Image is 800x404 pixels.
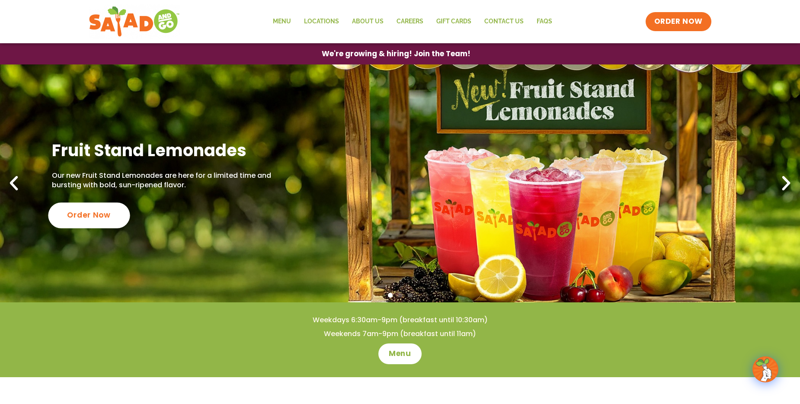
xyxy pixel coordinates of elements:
[777,174,796,193] div: Next slide
[4,174,23,193] div: Previous slide
[378,343,421,364] a: Menu
[398,293,403,298] span: Go to slide 2
[478,12,530,32] a: Contact Us
[298,12,346,32] a: Locations
[89,4,180,39] img: new-SAG-logo-768×292
[408,293,413,298] span: Go to slide 3
[390,12,430,32] a: Careers
[389,349,411,359] span: Menu
[17,329,783,339] h4: Weekends 7am-9pm (breakfast until 11am)
[646,12,711,31] a: ORDER NOW
[309,44,483,64] a: We're growing & hiring! Join the Team!
[52,171,299,190] p: Our new Fruit Stand Lemonades are here for a limited time and bursting with bold, sun-ripened fla...
[346,12,390,32] a: About Us
[530,12,559,32] a: FAQs
[266,12,298,32] a: Menu
[322,50,470,58] span: We're growing & hiring! Join the Team!
[753,357,778,382] img: wpChatIcon
[430,12,478,32] a: GIFT CARDS
[17,315,783,325] h4: Weekdays 6:30am-9pm (breakfast until 10:30am)
[48,202,130,228] div: Order Now
[266,12,559,32] nav: Menu
[654,16,703,27] span: ORDER NOW
[52,140,299,161] h2: Fruit Stand Lemonades
[388,293,393,298] span: Go to slide 1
